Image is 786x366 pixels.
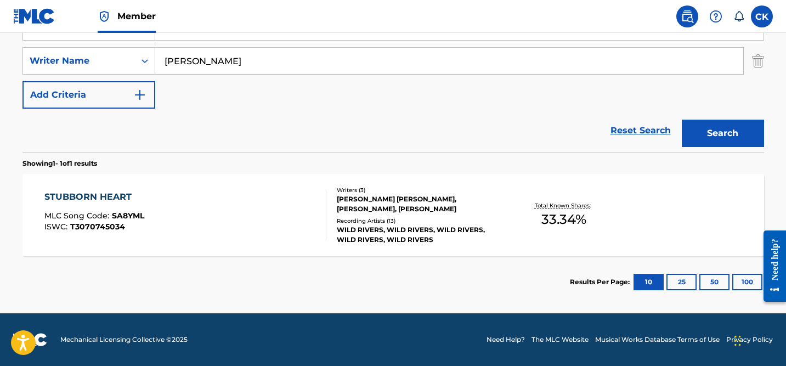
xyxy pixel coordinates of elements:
img: Top Rightsholder [98,10,111,23]
button: 25 [666,274,697,290]
a: The MLC Website [531,335,589,345]
button: 10 [634,274,664,290]
iframe: Resource Center [755,222,786,310]
form: Search Form [22,13,764,153]
div: [PERSON_NAME] [PERSON_NAME], [PERSON_NAME], [PERSON_NAME] [337,194,502,214]
div: Help [705,5,727,27]
a: Musical Works Database Terms of Use [595,335,720,345]
p: Total Known Shares: [535,201,593,210]
div: Recording Artists ( 13 ) [337,217,502,225]
a: Need Help? [487,335,525,345]
p: Showing 1 - 1 of 1 results [22,159,97,168]
img: logo [13,333,47,346]
span: 33.34 % [541,210,586,229]
span: SA8YML [112,211,144,221]
div: Drag [734,324,741,357]
img: help [709,10,722,23]
p: Results Per Page: [570,277,632,287]
img: search [681,10,694,23]
img: Delete Criterion [752,47,764,75]
span: Mechanical Licensing Collective © 2025 [60,335,188,345]
a: Public Search [676,5,698,27]
div: STUBBORN HEART [44,190,144,204]
a: Reset Search [605,119,676,143]
button: Add Criteria [22,81,155,109]
span: T3070745034 [70,222,125,232]
span: Member [117,10,156,22]
span: MLC Song Code : [44,211,112,221]
div: Writers ( 3 ) [337,186,502,194]
button: Search [682,120,764,147]
a: STUBBORN HEARTMLC Song Code:SA8YMLISWC:T3070745034Writers (3)[PERSON_NAME] [PERSON_NAME], [PERSON... [22,174,764,256]
iframe: Chat Widget [731,313,786,366]
div: Notifications [733,11,744,22]
span: ISWC : [44,222,70,232]
div: User Menu [751,5,773,27]
img: MLC Logo [13,8,55,24]
a: Privacy Policy [726,335,773,345]
img: 9d2ae6d4665cec9f34b9.svg [133,88,146,102]
button: 100 [732,274,762,290]
button: 50 [699,274,730,290]
div: WILD RIVERS, WILD RIVERS, WILD RIVERS, WILD RIVERS, WILD RIVERS [337,225,502,245]
div: Writer Name [30,54,128,67]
